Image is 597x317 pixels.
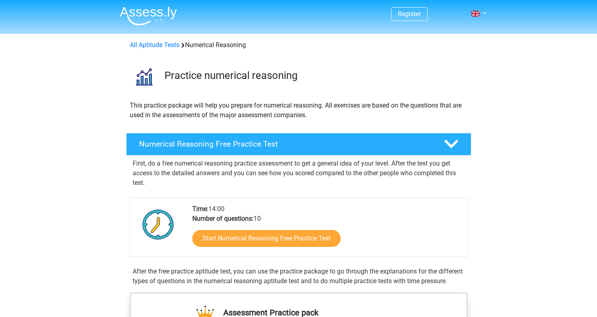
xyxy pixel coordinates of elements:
img: numerical reasoning [127,60,161,94]
div: Numerical Reasoning [127,40,471,50]
b: Number of questions: [192,215,254,222]
a: All Aptitude Tests [130,41,179,49]
div: After the free practice aptitude test, you can use the practice package to go through the explana... [129,267,468,286]
img: Clock [138,204,179,244]
a: Register [398,10,421,18]
b: Time: [192,205,208,213]
div: 14:00 10 [186,204,467,257]
img: Assessly [120,6,177,25]
h4: Numerical Reasoning Free Practice Test [139,139,431,149]
p: First, do a free numerical reasoning practice assessment to get a general idea of your level. Aft... [133,159,465,188]
p: This practice package will help you prepare for numerical reasoning. All exercises are based on t... [130,101,468,120]
a: Numerical Reasoning Free Practice Test [123,133,474,155]
a: Start Numerical Reasoning Free Practice Test [192,230,341,247]
h3: Practice numerical reasoning [164,69,465,82]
